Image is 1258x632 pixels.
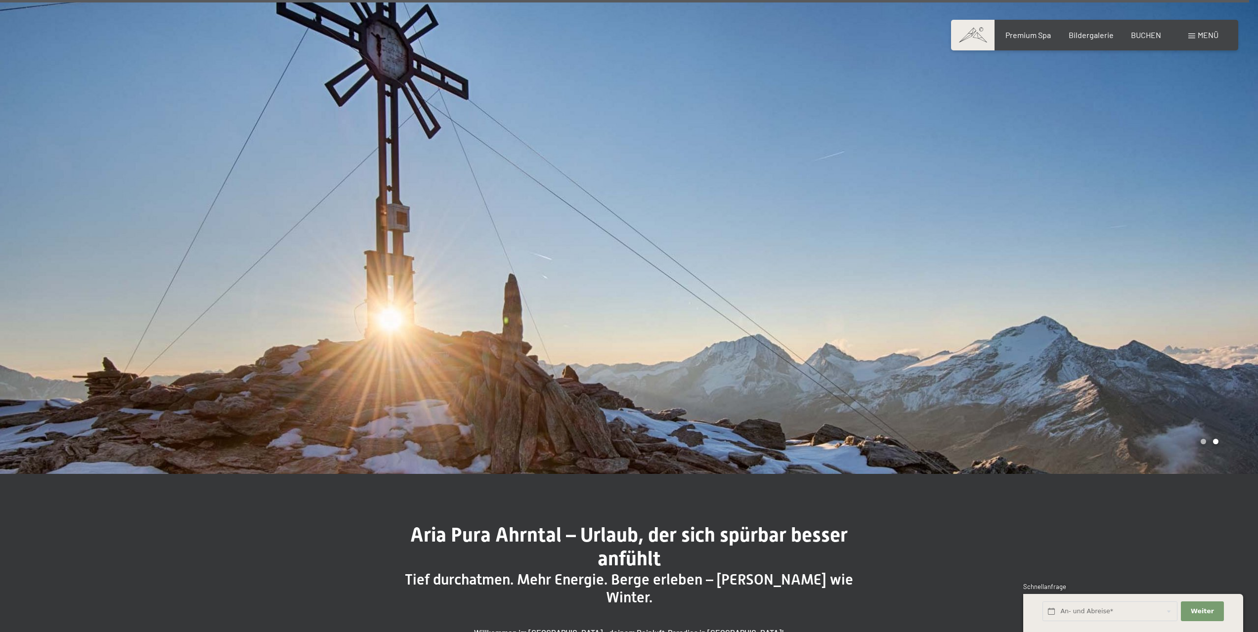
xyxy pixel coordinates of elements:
a: Bildergalerie [1069,30,1114,40]
div: Carousel Page 2 (Current Slide) [1213,439,1218,444]
span: Tief durchatmen. Mehr Energie. Berge erleben – [PERSON_NAME] wie Winter. [405,571,853,606]
div: Carousel Page 1 [1201,439,1206,444]
a: BUCHEN [1131,30,1161,40]
span: Weiter [1191,607,1214,616]
div: Carousel Pagination [1197,439,1218,444]
span: Menü [1198,30,1218,40]
span: Schnellanfrage [1023,583,1066,590]
span: Aria Pura Ahrntal – Urlaub, der sich spürbar besser anfühlt [410,523,848,570]
button: Weiter [1181,601,1223,622]
a: Premium Spa [1005,30,1051,40]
